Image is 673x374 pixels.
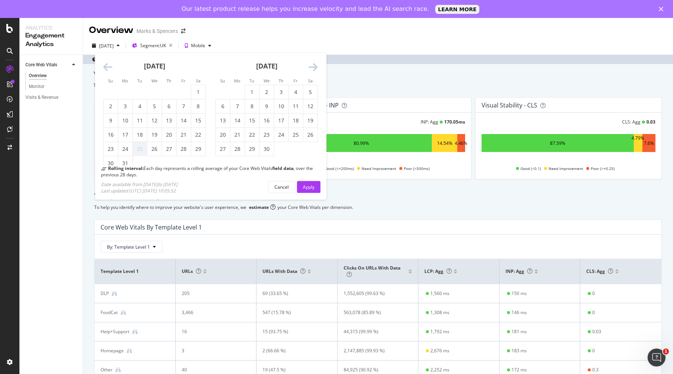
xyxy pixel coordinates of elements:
span: Poor (>500ms) [404,164,430,173]
div: 44,315 (99.99 %) [344,328,405,335]
div: 0.3 [592,367,599,373]
div: 80.99% [354,140,369,146]
div: 27 [162,145,176,153]
div: 181 ms [511,328,527,335]
div: estimate [249,204,269,210]
td: Tuesday, March 11, 2025 [133,113,147,128]
div: Our latest product release helps you increase velocity and lead the AI search race. [182,5,429,13]
div: 13 [162,117,176,124]
div: Help+Support [101,328,129,335]
span: By: Template Level 1 [107,244,150,250]
span: URLs [182,268,201,274]
div: 7.6% [644,140,654,146]
small: Th [166,78,171,83]
small: Tu [137,78,142,83]
div: 16 [104,131,118,139]
td: Saturday, April 26, 2025 [303,128,318,142]
td: Thursday, March 27, 2025 [162,142,176,156]
div: 26 [147,145,162,153]
div: 84,925 (90.92 %) [344,367,405,373]
div: 0 [592,309,595,316]
div: 2,252 ms [430,367,449,373]
div: CLS: Agg [622,119,640,125]
div: 16 [259,117,274,124]
small: Fr [294,78,298,83]
div: 1,552,605 (99.63 %) [344,290,405,297]
div: 18 [133,131,147,139]
div: This dashboard represents how Google measures your website's user experience based on [93,82,663,88]
div: 0 [592,347,595,354]
div: 8 [191,103,205,110]
td: Sunday, April 13, 2025 [216,113,230,128]
small: Mo [122,78,128,83]
div: 14 [230,117,245,124]
div: 40 [182,367,243,373]
div: Homepage [101,347,124,354]
td: Sunday, March 23, 2025 [104,142,118,156]
td: Saturday, April 5, 2025 [303,85,318,99]
div: 26 [303,131,317,139]
div: FoodCat [101,309,118,316]
div: 22 [245,131,259,139]
div: Engagement Analytics [25,31,77,49]
button: Mobile [182,40,214,52]
div: 2 [259,88,274,96]
td: Friday, April 11, 2025 [289,99,303,113]
div: Overview [29,72,47,80]
small: Mo [234,78,240,83]
button: Segment:UK [129,40,175,52]
div: 17 [274,117,288,124]
div: 2,147,885 (99.93 %) [344,347,405,354]
td: Not available. Tuesday, March 25, 2025 [133,142,147,156]
span: Need Improvement [362,164,396,173]
b: field data [272,165,294,171]
td: Tuesday, March 4, 2025 [133,99,147,113]
td: Saturday, March 15, 2025 [191,113,206,128]
small: Fr [181,78,185,83]
div: 150 ms [511,290,527,297]
td: Saturday, March 22, 2025 [191,128,206,142]
td: Sunday, April 27, 2025 [216,142,230,156]
div: 14.54% [437,140,452,146]
td: Tuesday, April 8, 2025 [245,99,259,113]
td: Friday, March 14, 2025 [176,113,191,128]
div: 6 [216,103,230,110]
span: 1 [663,349,669,355]
span: CLS: Agg [586,268,613,274]
strong: [DATE] [144,61,165,70]
div: Core Web Vitals By Template Level 1 [101,224,202,231]
iframe: Intercom live chat [648,349,666,367]
td: Wednesday, April 9, 2025 [259,99,274,113]
div: 20 [216,131,230,139]
div: 19 [303,117,317,124]
div: 4 [133,103,147,110]
div: 14 [176,117,191,124]
td: Friday, April 4, 2025 [289,85,303,99]
small: Th [279,78,283,83]
div: arrow-right-arrow-left [181,28,185,34]
div: Visual Stability - CLS [482,101,537,109]
div: 21 [230,131,245,139]
div: 1,560 ms [430,290,449,297]
small: We [264,78,270,83]
div: 29 [245,145,259,153]
div: 19 [147,131,162,139]
div: 30 [259,145,274,153]
div: 12 [303,103,317,110]
td: Sunday, March 2, 2025 [104,99,118,113]
div: 11 [289,103,303,110]
td: Tuesday, April 1, 2025 [245,85,259,99]
small: Sa [308,78,313,83]
small: Su [108,78,113,83]
div: 23 [259,131,274,139]
td: Tuesday, April 15, 2025 [245,113,259,128]
div: 7 [230,103,245,110]
td: Thursday, April 10, 2025 [274,99,289,113]
div: 22 [191,131,205,139]
div: 19 (47.5 %) [262,367,324,373]
td: Monday, April 28, 2025 [230,142,245,156]
div: Last updated (UTC) [DATE] 10:05:52 [101,187,178,194]
div: 0 [592,290,595,297]
div: Visits & Revenue [25,94,58,101]
div: 563,078 (85.89 %) [344,309,405,316]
